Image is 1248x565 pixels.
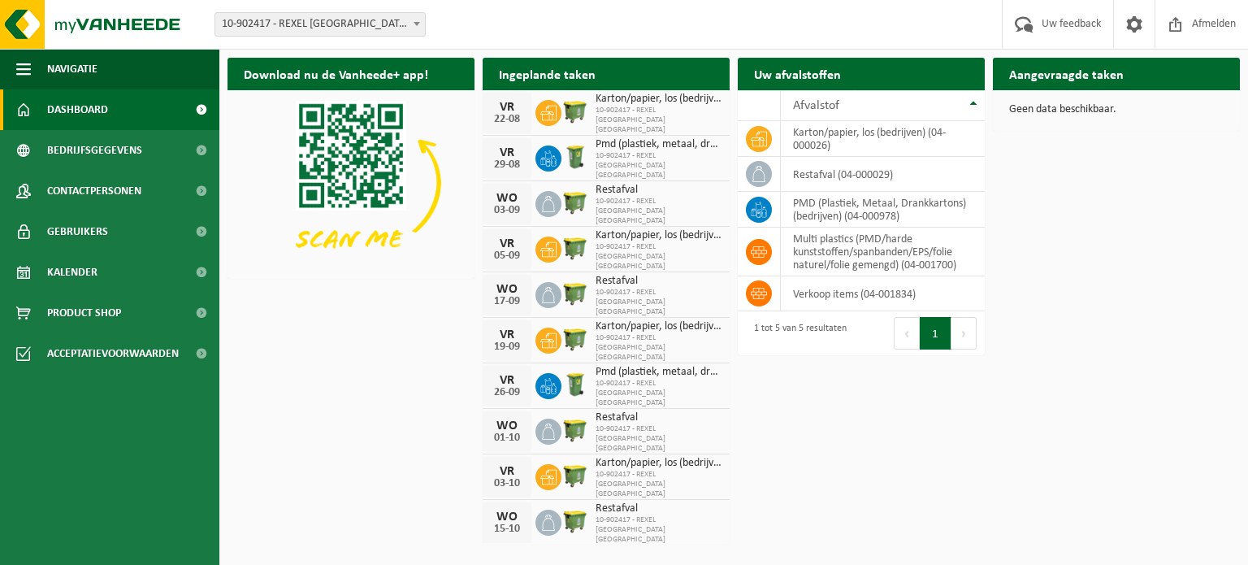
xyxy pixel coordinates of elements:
[596,333,721,363] span: 10-902417 - REXEL [GEOGRAPHIC_DATA] [GEOGRAPHIC_DATA]
[214,12,426,37] span: 10-902417 - REXEL BELGIUM NV - GENT
[47,293,121,333] span: Product Shop
[596,424,721,454] span: 10-902417 - REXEL [GEOGRAPHIC_DATA] [GEOGRAPHIC_DATA]
[746,315,847,351] div: 1 tot 5 van 5 resultaten
[491,328,523,341] div: VR
[561,371,589,398] img: WB-0240-HPE-GN-50
[47,49,97,89] span: Navigatie
[483,58,612,89] h2: Ingeplande taken
[561,462,589,489] img: WB-1100-HPE-GN-50
[596,470,721,499] span: 10-902417 - REXEL [GEOGRAPHIC_DATA] [GEOGRAPHIC_DATA]
[491,192,523,205] div: WO
[561,507,589,535] img: WB-1100-HPE-GN-50
[491,283,523,296] div: WO
[596,197,721,226] span: 10-902417 - REXEL [GEOGRAPHIC_DATA] [GEOGRAPHIC_DATA]
[561,234,589,262] img: WB-1100-HPE-GN-50
[894,317,920,350] button: Previous
[596,515,721,545] span: 10-902417 - REXEL [GEOGRAPHIC_DATA] [GEOGRAPHIC_DATA]
[491,511,523,524] div: WO
[596,106,721,135] span: 10-902417 - REXEL [GEOGRAPHIC_DATA] [GEOGRAPHIC_DATA]
[596,502,721,515] span: Restafval
[227,58,444,89] h2: Download nu de Vanheede+ app!
[993,58,1140,89] h2: Aangevraagde taken
[561,98,589,125] img: WB-1100-HPE-GN-50
[491,205,523,216] div: 03-09
[491,237,523,250] div: VR
[781,192,985,228] td: PMD (Plastiek, Metaal, Drankkartons) (bedrijven) (04-000978)
[596,379,721,408] span: 10-902417 - REXEL [GEOGRAPHIC_DATA] [GEOGRAPHIC_DATA]
[596,288,721,317] span: 10-902417 - REXEL [GEOGRAPHIC_DATA] [GEOGRAPHIC_DATA]
[561,325,589,353] img: WB-1100-HPE-GN-50
[491,374,523,387] div: VR
[781,121,985,157] td: karton/papier, los (bedrijven) (04-000026)
[491,524,523,535] div: 15-10
[47,171,141,211] span: Contactpersonen
[596,457,721,470] span: Karton/papier, los (bedrijven)
[47,130,142,171] span: Bedrijfsgegevens
[596,229,721,242] span: Karton/papier, los (bedrijven)
[491,296,523,307] div: 17-09
[561,280,589,307] img: WB-1100-HPE-GN-50
[738,58,857,89] h2: Uw afvalstoffen
[1009,104,1224,115] p: Geen data beschikbaar.
[596,138,721,151] span: Pmd (plastiek, metaal, drankkartons) (bedrijven)
[596,184,721,197] span: Restafval
[951,317,977,350] button: Next
[491,114,523,125] div: 22-08
[47,252,97,293] span: Kalender
[793,99,839,112] span: Afvalstof
[47,333,179,374] span: Acceptatievoorwaarden
[491,387,523,398] div: 26-09
[781,276,985,311] td: verkoop items (04-001834)
[491,159,523,171] div: 29-08
[47,211,108,252] span: Gebruikers
[920,317,951,350] button: 1
[561,143,589,171] img: WB-0240-HPE-GN-50
[491,478,523,489] div: 03-10
[491,101,523,114] div: VR
[561,416,589,444] img: WB-1100-HPE-GN-50
[596,93,721,106] span: Karton/papier, los (bedrijven)
[596,320,721,333] span: Karton/papier, los (bedrijven)
[596,242,721,272] span: 10-902417 - REXEL [GEOGRAPHIC_DATA] [GEOGRAPHIC_DATA]
[491,341,523,353] div: 19-09
[596,151,721,180] span: 10-902417 - REXEL [GEOGRAPHIC_DATA] [GEOGRAPHIC_DATA]
[491,250,523,262] div: 05-09
[781,157,985,192] td: restafval (04-000029)
[596,366,721,379] span: Pmd (plastiek, metaal, drankkartons) (bedrijven)
[227,90,474,276] img: Download de VHEPlus App
[47,89,108,130] span: Dashboard
[561,189,589,216] img: WB-1100-HPE-GN-50
[596,411,721,424] span: Restafval
[491,465,523,478] div: VR
[491,419,523,432] div: WO
[781,228,985,276] td: multi plastics (PMD/harde kunststoffen/spanbanden/EPS/folie naturel/folie gemengd) (04-001700)
[491,432,523,444] div: 01-10
[215,13,425,36] span: 10-902417 - REXEL BELGIUM NV - GENT
[491,146,523,159] div: VR
[596,275,721,288] span: Restafval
